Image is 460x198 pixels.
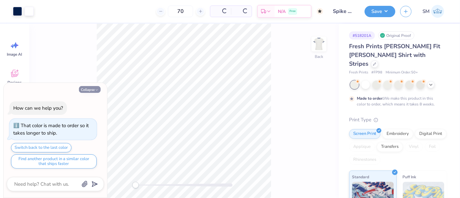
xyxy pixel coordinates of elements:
div: Applique [349,142,375,152]
span: Puff Ink [403,173,416,180]
span: Free [290,9,296,14]
div: Accessibility label [132,182,139,188]
div: # 518201A [349,31,375,39]
span: SM [422,8,430,15]
span: Designs [7,80,22,85]
span: Fresh Prints [PERSON_NAME] Fit [PERSON_NAME] Shirt with Stripes [349,42,440,68]
div: We make this product in this color to order, which means it takes 8 weeks. [357,95,436,107]
div: Foil [425,142,440,152]
span: N/A [278,8,286,15]
input: – – [168,5,193,17]
div: How can we help you? [13,105,63,111]
span: Standard [352,173,369,180]
div: Screen Print [349,129,380,139]
div: That color is made to order so it takes longer to ship. [13,122,89,136]
span: Image AI [7,52,22,57]
button: Switch back to the last color [11,143,71,152]
a: SM [420,5,447,18]
img: Shruthi Mohan [431,5,444,18]
div: Embroidery [382,129,413,139]
span: # FP98 [371,70,382,75]
strong: Made to order: [357,96,384,101]
div: Vinyl [405,142,423,152]
button: Find another product in a similar color that ships faster [11,154,97,169]
div: Original Proof [378,31,414,39]
input: Untitled Design [328,5,360,18]
div: Transfers [377,142,403,152]
div: Back [315,54,323,60]
div: Rhinestones [349,155,380,165]
img: Back [312,38,325,50]
span: Fresh Prints [349,70,368,75]
span: Minimum Order: 50 + [386,70,418,75]
div: Print Type [349,116,447,124]
div: Digital Print [415,129,446,139]
button: Collapse [79,86,101,93]
button: Save [365,6,395,17]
